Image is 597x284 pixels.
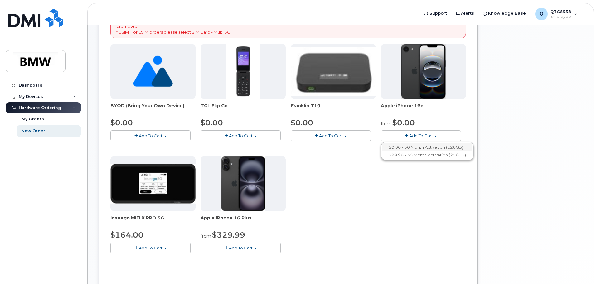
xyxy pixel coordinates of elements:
a: Support [420,7,451,20]
button: Add To Cart [110,130,191,141]
a: Knowledge Base [478,7,530,20]
span: Add To Cart [229,245,253,250]
span: Employee [550,14,571,19]
div: TCL Flip Go [201,103,286,115]
span: $0.00 [291,118,313,127]
div: Franklin T10 [291,103,376,115]
img: cut_small_inseego_5G.jpg [110,164,196,204]
span: $0.00 [110,118,133,127]
button: Add To Cart [201,243,281,253]
span: Add To Cart [229,133,253,138]
span: $329.99 [212,230,245,239]
div: Apple iPhone 16e [381,103,466,115]
div: Apple iPhone 16 Plus [201,215,286,227]
span: Add To Cart [319,133,343,138]
a: Alerts [451,7,478,20]
div: BYOD (Bring Your Own Device) [110,103,196,115]
small: from [201,233,211,239]
button: Add To Cart [110,243,191,253]
img: TCL_FLIP_MODE.jpg [226,44,260,99]
small: from [381,121,391,127]
a: $0.00 - 30 Month Activation (128GB) [382,143,472,151]
img: iphone_16_plus.png [221,156,265,211]
span: Add To Cart [139,133,163,138]
span: $0.00 [392,118,415,127]
button: Add To Cart [201,130,281,141]
button: Add To Cart [381,130,461,141]
img: no_image_found-2caef05468ed5679b831cfe6fc140e25e0c280774317ffc20a367ab7fd17291e.png [133,44,173,99]
span: Support [430,10,447,17]
a: $99.98 - 30 Month Activation (256GB) [382,151,472,159]
span: Add To Cart [409,133,433,138]
span: $0.00 [201,118,223,127]
span: Q [539,10,544,18]
div: Inseego MiFi X PRO 5G [110,215,196,227]
span: Knowledge Base [488,10,526,17]
iframe: Messenger Launcher [570,257,592,279]
span: QTC8958 [550,9,571,14]
span: Add To Cart [139,245,163,250]
img: t10.jpg [291,47,376,96]
img: iphone16e.png [401,44,446,99]
div: QTC8958 [531,8,582,20]
button: Add To Cart [291,130,371,141]
span: Alerts [461,10,474,17]
span: $164.00 [110,230,143,239]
